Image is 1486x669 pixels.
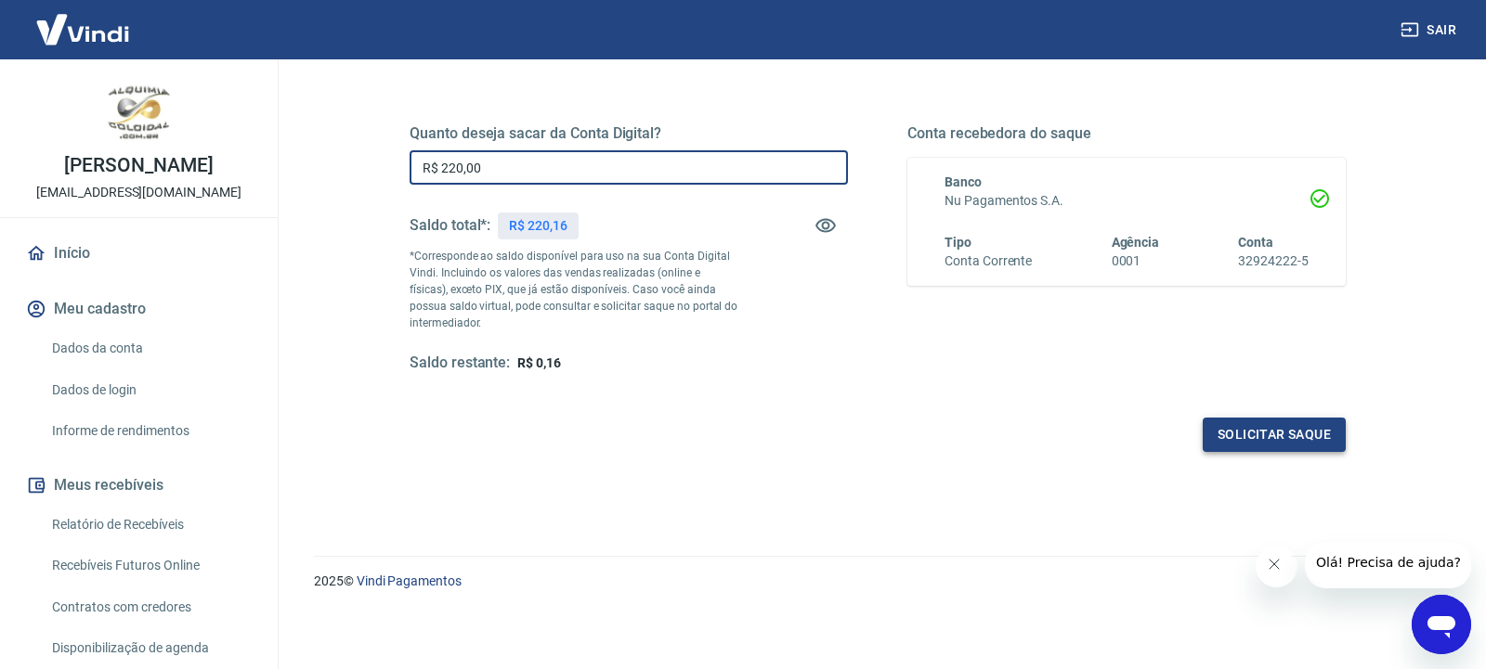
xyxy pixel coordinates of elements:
h5: Saldo total*: [410,216,490,235]
a: Vindi Pagamentos [357,573,462,588]
a: Informe de rendimentos [45,412,255,450]
button: Meu cadastro [22,289,255,329]
h6: 32924222-5 [1238,251,1309,271]
a: Dados de login [45,371,255,409]
h5: Conta recebedora do saque [907,124,1346,143]
p: [EMAIL_ADDRESS][DOMAIN_NAME] [36,183,241,202]
a: Recebíveis Futuros Online [45,547,255,585]
img: Vindi [22,1,143,58]
h6: Conta Corrente [945,251,1032,271]
iframe: Fechar mensagem [1256,546,1297,587]
a: Contratos com credores [45,588,255,626]
iframe: Botão para abrir a janela de mensagens [1412,595,1471,654]
button: Meus recebíveis [22,465,255,506]
p: [PERSON_NAME] [64,156,213,175]
p: *Corresponde ao saldo disponível para uso na sua Conta Digital Vindi. Incluindo os valores das ve... [410,248,738,331]
h6: Nu Pagamentos S.A. [945,191,1309,211]
a: Dados da conta [45,329,255,367]
span: Conta [1238,235,1273,250]
h5: Saldo restante: [410,354,510,373]
button: Sair [1397,13,1464,47]
a: Relatório de Recebíveis [45,506,255,544]
iframe: Mensagem da empresa [1305,542,1471,588]
h5: Quanto deseja sacar da Conta Digital? [410,124,848,143]
span: Agência [1112,235,1160,250]
span: R$ 0,16 [517,355,561,370]
img: 75f0e068-a169-4282-90ca-448909385b8c.jpeg [102,74,176,148]
p: 2025 © [314,572,1441,591]
h6: 0001 [1112,251,1160,271]
span: Banco [945,174,982,189]
a: Início [22,233,255,274]
button: Solicitar saque [1203,418,1346,452]
span: Tipo [945,235,971,250]
a: Disponibilização de agenda [45,629,255,667]
p: R$ 220,16 [509,216,567,236]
